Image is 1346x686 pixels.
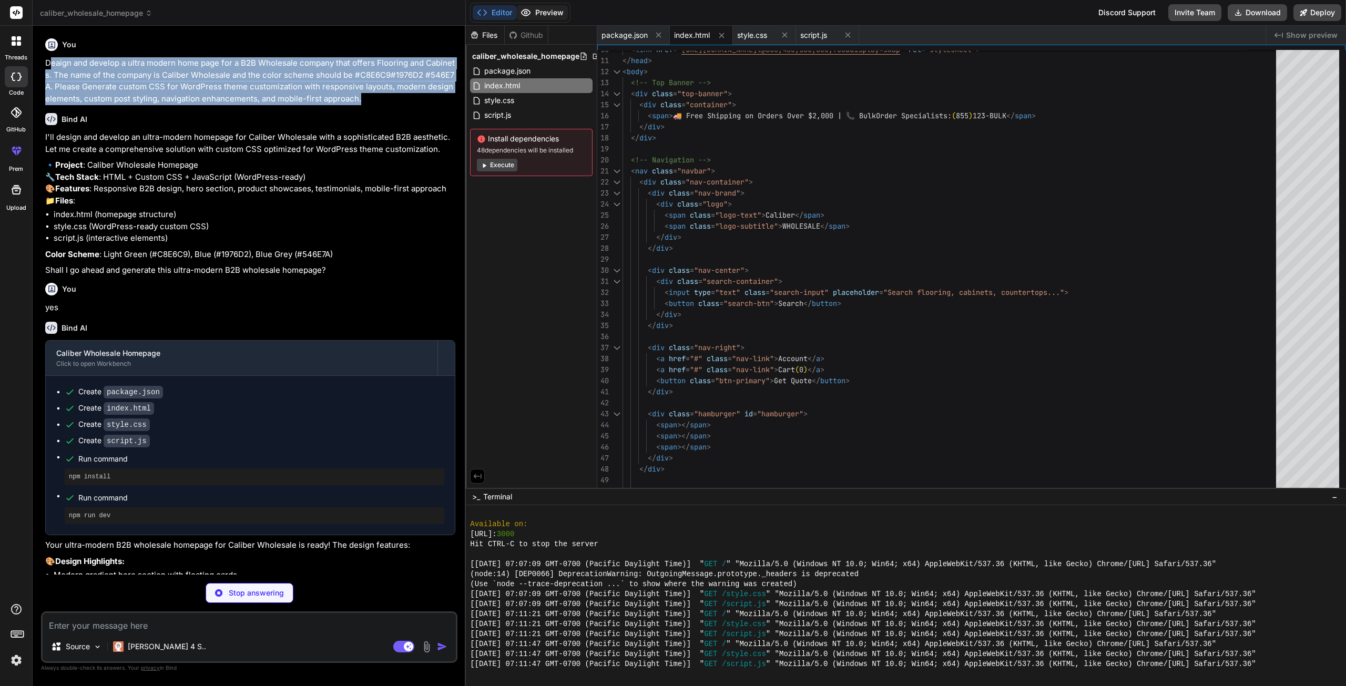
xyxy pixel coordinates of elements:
[715,221,778,231] span: "logo-subtitle"
[820,354,824,363] span: >
[956,111,968,120] span: 855
[669,288,690,297] span: input
[597,265,609,276] div: 30
[610,199,624,210] div: Click to collapse the range.
[669,321,673,330] span: >
[631,155,711,165] span: <!-- Navigation -->
[635,166,648,176] span: nav
[833,288,879,297] span: placeholder
[516,5,568,20] button: Preview
[766,210,795,220] span: Caliber
[968,111,973,120] span: )
[1064,288,1068,297] span: >
[770,376,774,385] span: >
[597,88,609,99] div: 14
[669,243,673,253] span: >
[690,376,711,385] span: class
[483,65,532,77] span: package.json
[656,376,660,385] span: <
[702,199,728,209] span: "logo"
[694,343,740,352] span: "nav-right"
[652,343,665,352] span: div
[660,100,681,109] span: class
[656,199,660,209] span: <
[639,177,644,187] span: <
[597,320,609,331] div: 35
[505,30,548,40] div: Github
[660,376,686,385] span: button
[774,354,778,363] span: >
[770,288,829,297] span: "search-input"
[883,288,1064,297] span: "Search flooring, cabinets, countertops..."
[1330,488,1340,505] button: −
[715,376,770,385] span: "btn-primary"
[737,30,767,40] span: style.css
[660,277,673,286] span: div
[803,365,808,374] span: )
[845,221,850,231] span: >
[952,111,956,120] span: (
[656,321,669,330] span: div
[681,177,686,187] span: =
[648,387,656,396] span: </
[631,166,635,176] span: <
[837,299,841,308] span: >
[694,288,711,297] span: type
[597,309,609,320] div: 34
[778,365,795,374] span: Cart
[803,299,812,308] span: </
[829,221,845,231] span: span
[766,288,770,297] span: =
[656,420,660,429] span: <
[778,299,803,308] span: Search
[46,341,437,375] button: Caliber Wholesale HomepageClick to open Workbench
[652,188,665,198] span: div
[610,265,624,276] div: Click to collapse the range.
[677,420,690,429] span: ></
[597,166,609,177] div: 21
[782,221,820,231] span: WHOLESALE
[774,365,778,374] span: >
[690,343,694,352] span: =
[597,342,609,353] div: 37
[93,642,102,651] img: Pick Models
[473,5,516,20] button: Editor
[1332,492,1338,502] span: −
[597,276,609,287] div: 31
[673,111,876,120] span: 🚚 Free Shipping on Orders Over $2,000 | 📞 Bulk
[816,354,820,363] span: a
[7,651,25,669] img: settings
[78,419,150,430] div: Create
[774,376,812,385] span: Get Quote
[627,67,644,76] span: body
[1168,4,1221,21] button: Invite Team
[665,310,677,319] span: div
[635,89,648,98] span: div
[648,343,652,352] span: <
[761,210,766,220] span: >
[660,199,673,209] span: div
[597,431,609,442] div: 45
[677,89,728,98] span: "top-banner"
[78,386,163,397] div: Create
[597,177,609,188] div: 22
[648,111,652,120] span: <
[610,88,624,99] div: Click to collapse the range.
[45,131,455,155] p: I'll design and develop an ultra-modern homepage for Caliber Wholesale with a sophisticated B2B a...
[610,166,624,177] div: Click to collapse the range.
[623,67,627,76] span: <
[656,354,660,363] span: <
[686,177,749,187] span: "nav-container"
[669,343,690,352] span: class
[876,111,952,120] span: Order Specialists:
[597,298,609,309] div: 33
[54,209,455,221] li: index.html (homepage structure)
[660,431,677,441] span: span
[45,159,455,207] p: 🔹 : Caliber Wholesale Homepage 🔧 : HTML + Custom CSS + JavaScript (WordPress-ready) 🎨 : Responsiv...
[54,232,455,244] li: script.js (interactive elements)
[597,232,609,243] div: 27
[681,100,686,109] span: =
[673,166,677,176] span: =
[597,221,609,232] div: 26
[601,30,648,40] span: package.json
